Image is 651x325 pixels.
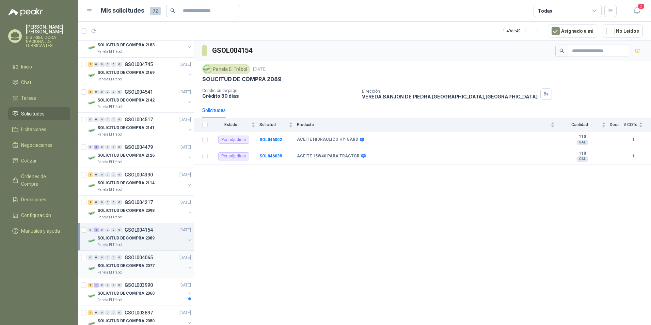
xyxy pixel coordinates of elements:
[125,117,153,122] p: GSOL004517
[88,117,93,122] div: 0
[88,255,93,260] div: 0
[94,255,99,260] div: 0
[21,141,52,149] span: Negociaciones
[21,94,36,102] span: Tareas
[8,139,70,152] a: Negociaciones
[111,172,116,177] div: 0
[624,118,651,131] th: # COTs
[97,207,155,214] p: SOLICITUD DE COMPRA 2098
[218,136,249,144] div: Por adjudicar
[21,212,51,219] span: Configuración
[559,134,606,140] b: 110
[94,200,99,205] div: 0
[88,62,93,67] div: 2
[297,154,360,159] b: ACEITE 15W40 PARA TRACTOR
[202,64,250,74] div: Panela El Trébol
[179,310,191,316] p: [DATE]
[576,140,588,145] div: GAL
[88,292,96,300] img: Company Logo
[125,90,153,94] p: GSOL004541
[99,310,105,315] div: 0
[117,283,122,288] div: 0
[179,282,191,289] p: [DATE]
[610,118,624,131] th: Docs
[88,33,192,55] a: 1 2 0 0 0 0 GSOL004827[DATE] Company LogoSOLICITUD DE COMPRA 2183Panela El Trébol
[125,310,153,315] p: GSOL003897
[117,255,122,260] div: 0
[88,228,93,232] div: 0
[97,125,155,131] p: SOLICITUD DE COMPRA 2141
[26,35,70,48] p: DISTRIBUIDORA NACIONAL DE LUBRICANTES
[97,318,155,324] p: SOLICITUD DE COMPRA 2050
[94,283,99,288] div: 1
[88,171,192,192] a: 1 0 0 0 0 0 GSOL004390[DATE] Company LogoSOLICITUD DE COMPRA 2114Panela El Trébol
[548,25,597,37] button: Asignado a mi
[179,254,191,261] p: [DATE]
[88,71,96,79] img: Company Logo
[259,154,282,158] b: SOL046038
[202,93,356,99] p: Crédito 30 días
[99,90,105,94] div: 0
[624,137,643,143] b: 1
[94,172,99,177] div: 0
[21,196,46,203] span: Remisiones
[88,200,93,205] div: 1
[117,90,122,94] div: 0
[253,66,267,73] p: [DATE]
[26,25,70,34] p: [PERSON_NAME] [PERSON_NAME]
[117,62,122,67] div: 0
[259,122,287,127] span: Solicitud
[150,7,161,15] span: 72
[117,310,122,315] div: 0
[97,180,155,186] p: SOLICITUD DE COMPRA 2114
[105,200,110,205] div: 0
[105,310,110,315] div: 0
[297,118,559,131] th: Producto
[94,62,99,67] div: 0
[88,237,96,245] img: Company Logo
[297,137,358,142] b: ACEITE HIDRAULICO HY-GARD
[105,283,110,288] div: 0
[8,154,70,167] a: Cotizar
[559,118,610,131] th: Cantidad
[105,228,110,232] div: 0
[125,255,153,260] p: GSOL004065
[105,62,110,67] div: 0
[99,283,105,288] div: 0
[8,123,70,136] a: Licitaciones
[88,60,192,82] a: 2 0 0 0 0 0 GSOL004745[DATE] Company LogoSOLICITUD DE COMPRA 2169Panela El Trébol
[101,6,144,16] h1: Mis solicitudes
[94,145,99,150] div: 3
[88,143,192,165] a: 0 3 0 0 0 0 GSOL004479[DATE] Company LogoSOLICITUD DE COMPRA 2126Panela El Trébol
[179,61,191,68] p: [DATE]
[99,200,105,205] div: 0
[97,235,155,242] p: SOLICITUD DE COMPRA 2089
[97,187,122,192] p: Panela El Trébol
[21,79,31,86] span: Chat
[297,122,549,127] span: Producto
[179,199,191,206] p: [DATE]
[202,88,356,93] p: Condición de pago
[8,209,70,222] a: Configuración
[97,49,122,55] p: Panela El Trébol
[97,132,122,137] p: Panela El Trébol
[97,77,122,82] p: Panela El Trébol
[202,76,282,83] p: SOLICITUD DE COMPRA 2089
[117,172,122,177] div: 0
[631,5,643,17] button: 2
[212,118,259,131] th: Estado
[99,145,105,150] div: 0
[179,144,191,151] p: [DATE]
[99,228,105,232] div: 0
[8,107,70,120] a: Solicitudes
[21,126,46,133] span: Licitaciones
[88,99,96,107] img: Company Logo
[125,145,153,150] p: GSOL004479
[88,115,192,137] a: 0 0 0 0 0 0 GSOL004517[DATE] Company LogoSOLICITUD DE COMPRA 2141Panela El Trébol
[8,225,70,237] a: Manuales y ayuda
[8,193,70,206] a: Remisiones
[259,137,282,142] b: SOL046002
[8,170,70,190] a: Órdenes de Compra
[88,90,93,94] div: 1
[88,310,93,315] div: 2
